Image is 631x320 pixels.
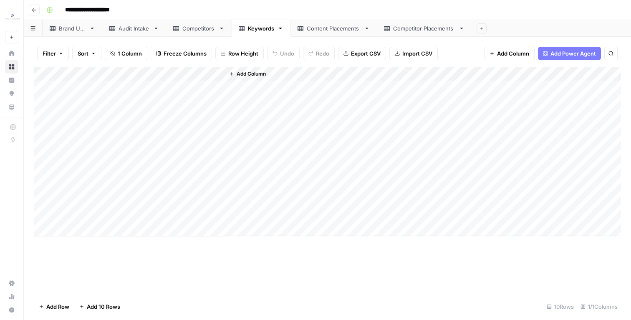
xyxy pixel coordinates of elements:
[550,49,596,58] span: Add Power Agent
[119,24,150,33] div: Audit Intake
[577,300,621,313] div: 1/1 Columns
[538,47,601,60] button: Add Power Agent
[402,49,432,58] span: Import CSV
[484,47,535,60] button: Add Column
[5,303,18,317] button: Help + Support
[237,70,266,78] span: Add Column
[78,49,88,58] span: Sort
[215,47,264,60] button: Row Height
[377,20,472,37] a: Competitor Placements
[290,20,377,37] a: Content Placements
[46,302,69,311] span: Add Row
[228,49,258,58] span: Row Height
[5,87,18,100] a: Opportunities
[37,47,69,60] button: Filter
[43,49,56,58] span: Filter
[303,47,335,60] button: Redo
[389,47,438,60] button: Import CSV
[74,300,125,313] button: Add 10 Rows
[5,277,18,290] a: Settings
[267,47,300,60] button: Undo
[248,24,274,33] div: Keywords
[34,300,74,313] button: Add Row
[5,60,18,74] a: Browse
[5,74,18,87] a: Insights
[338,47,386,60] button: Export CSV
[5,7,18,28] button: Workspace: PartnerCentric Sales Tools
[182,24,215,33] div: Competitors
[87,302,120,311] span: Add 10 Rows
[280,49,294,58] span: Undo
[232,20,290,37] a: Keywords
[5,47,18,60] a: Home
[5,290,18,303] a: Usage
[307,24,361,33] div: Content Placements
[351,49,381,58] span: Export CSV
[102,20,166,37] a: Audit Intake
[5,100,18,114] a: Your Data
[151,47,212,60] button: Freeze Columns
[5,10,20,25] img: PartnerCentric Sales Tools Logo
[59,24,86,33] div: Brand URL
[105,47,147,60] button: 1 Column
[316,49,329,58] span: Redo
[226,69,269,79] button: Add Column
[43,20,102,37] a: Brand URL
[497,49,529,58] span: Add Column
[118,49,142,58] span: 1 Column
[72,47,101,60] button: Sort
[393,24,455,33] div: Competitor Placements
[166,20,232,37] a: Competitors
[164,49,207,58] span: Freeze Columns
[543,300,577,313] div: 10 Rows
